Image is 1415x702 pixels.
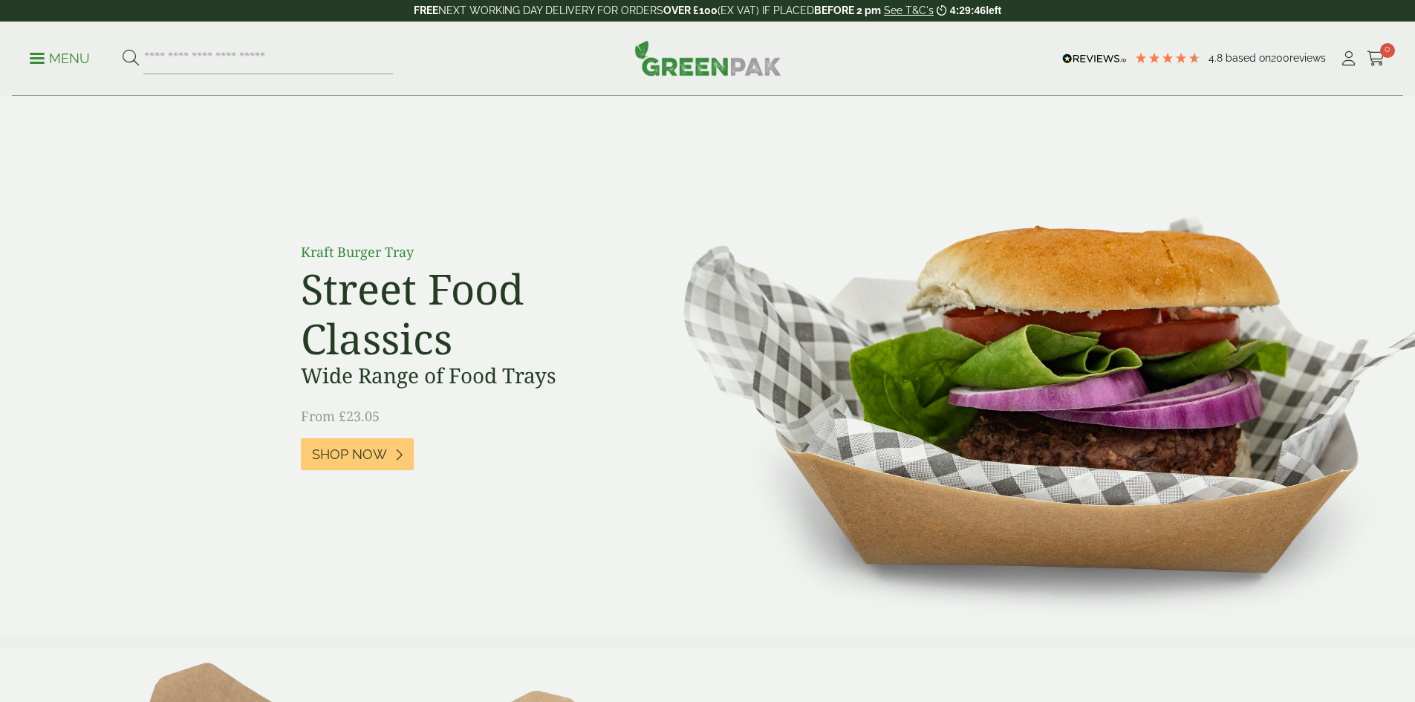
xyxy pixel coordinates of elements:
div: 4.79 Stars [1134,51,1201,65]
img: REVIEWS.io [1062,53,1127,64]
img: Street Food Classics [637,97,1415,637]
span: Based on [1226,52,1271,64]
strong: OVER £100 [663,4,718,16]
span: reviews [1289,52,1326,64]
span: 200 [1271,52,1289,64]
h3: Wide Range of Food Trays [301,363,635,389]
a: Menu [30,50,90,65]
span: 4:29:46 [950,4,986,16]
a: 0 [1367,48,1385,70]
span: 0 [1380,43,1395,58]
a: Shop Now [301,438,414,470]
span: left [986,4,1001,16]
i: My Account [1339,51,1358,66]
p: Menu [30,50,90,68]
span: Shop Now [312,446,387,463]
span: 4.8 [1209,52,1226,64]
span: From £23.05 [301,407,380,425]
img: GreenPak Supplies [634,40,781,76]
strong: FREE [414,4,438,16]
a: See T&C's [884,4,934,16]
p: Kraft Burger Tray [301,242,635,262]
h2: Street Food Classics [301,264,635,363]
strong: BEFORE 2 pm [814,4,881,16]
i: Cart [1367,51,1385,66]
